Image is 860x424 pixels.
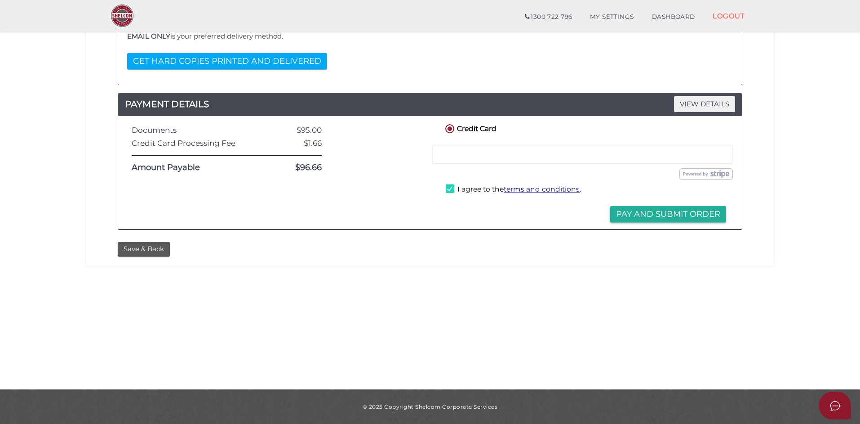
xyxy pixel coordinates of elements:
div: $95.00 [256,126,328,135]
button: Open asap [819,392,851,420]
div: Amount Payable [125,163,256,172]
button: Pay and Submit Order [610,206,726,223]
iframe: Secure card payment input frame [438,150,727,158]
div: © 2025 Copyright Shelcom Corporate Services [93,403,767,411]
label: I agree to the . [446,184,581,196]
a: DASHBOARD [643,8,704,26]
label: Credit Card [443,122,496,134]
a: LOGOUT [704,7,754,25]
span: VIEW DETAILS [674,96,735,112]
h4: PAYMENT DETAILS [118,97,742,111]
a: terms and conditions [504,185,580,193]
img: stripe.png [679,168,733,180]
div: Documents [125,126,256,135]
div: $1.66 [256,139,328,148]
div: $96.66 [256,163,328,172]
div: Credit Card Processing Fee [125,139,256,148]
button: GET HARD COPIES PRINTED AND DELIVERED [127,53,327,70]
button: Save & Back [118,242,170,257]
b: EMAIL ONLY [127,32,170,40]
a: 1300 722 796 [516,8,581,26]
a: PAYMENT DETAILSVIEW DETAILS [118,97,742,111]
a: MY SETTINGS [581,8,643,26]
h4: is your preferred delivery method. [127,33,733,40]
